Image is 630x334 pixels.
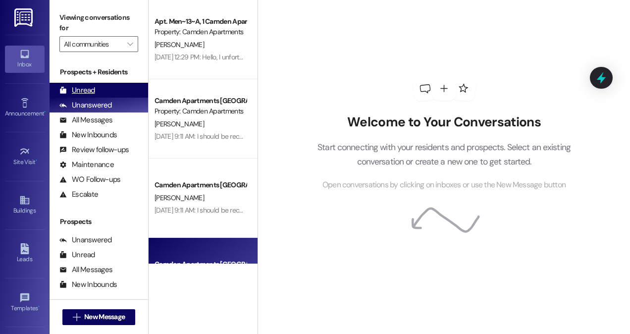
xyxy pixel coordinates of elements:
[14,8,35,27] img: ResiDesk Logo
[59,279,117,290] div: New Inbounds
[59,10,138,36] label: Viewing conversations for
[322,179,566,191] span: Open conversations by clicking on inboxes or use the New Message button
[155,119,204,128] span: [PERSON_NAME]
[44,109,46,115] span: •
[155,106,246,116] div: Property: Camden Apartments
[64,36,122,52] input: All communities
[5,192,45,219] a: Buildings
[59,130,117,140] div: New Inbounds
[5,289,45,316] a: Templates •
[59,115,112,125] div: All Messages
[155,132,337,141] div: [DATE] 9:11 AM: I should be receiving the check in the mail [DATE].
[155,27,246,37] div: Property: Camden Apartments
[155,40,204,49] span: [PERSON_NAME]
[5,46,45,72] a: Inbox
[59,174,120,185] div: WO Follow-ups
[38,303,40,310] span: •
[59,85,95,96] div: Unread
[59,235,112,245] div: Unanswered
[59,189,98,200] div: Escalate
[59,145,129,155] div: Review follow-ups
[155,96,246,106] div: Camden Apartments [GEOGRAPHIC_DATA]
[50,67,148,77] div: Prospects + Residents
[59,160,114,170] div: Maintenance
[155,16,246,27] div: Apt. Men~13~A, 1 Camden Apartments - Men
[59,265,112,275] div: All Messages
[84,312,125,322] span: New Message
[155,259,246,270] div: Camden Apartments [GEOGRAPHIC_DATA]
[73,313,80,321] i: 
[36,157,37,164] span: •
[59,250,95,260] div: Unread
[127,40,133,48] i: 
[303,140,586,168] p: Start connecting with your residents and prospects. Select an existing conversation or create a n...
[303,114,586,130] h2: Welcome to Your Conversations
[5,240,45,267] a: Leads
[62,309,136,325] button: New Message
[155,193,204,202] span: [PERSON_NAME]
[155,180,246,190] div: Camden Apartments [GEOGRAPHIC_DATA]
[50,217,148,227] div: Prospects
[5,143,45,170] a: Site Visit •
[59,100,112,111] div: Unanswered
[155,206,337,215] div: [DATE] 9:11 AM: I should be receiving the check in the mail [DATE].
